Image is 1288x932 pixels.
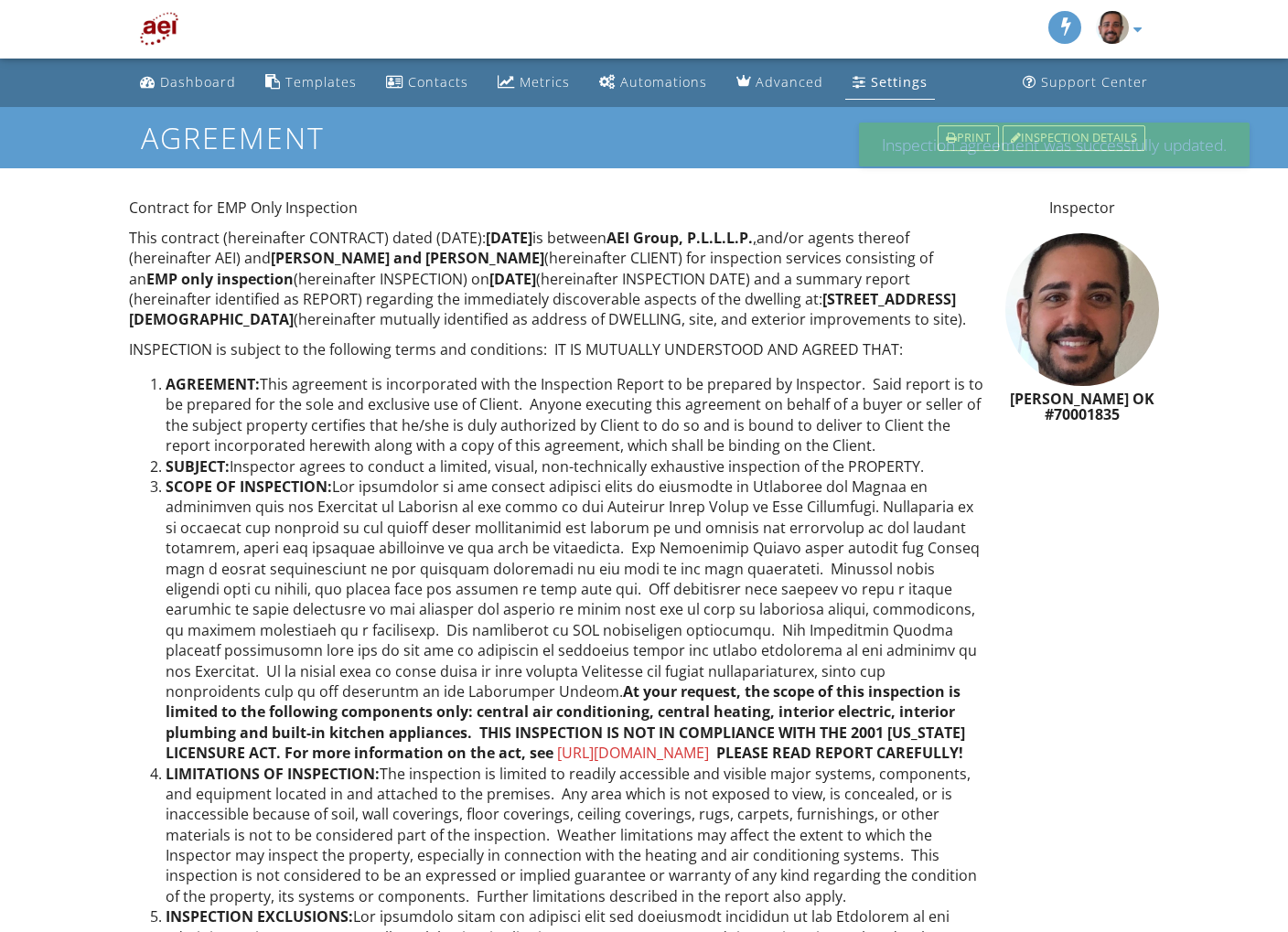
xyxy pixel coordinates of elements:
span: [URL][DOMAIN_NAME] [557,743,709,763]
div: Automations [620,73,707,91]
a: Metrics [490,66,577,100]
strong: [DATE] [489,269,536,289]
a: Automations (Basic) [592,66,714,100]
a: Support Center [1015,66,1155,100]
strong: AEI Group, P.L.L.L.P. [606,228,753,248]
a: Contacts [379,66,476,100]
li: Inspector agrees to conduct a limited, visual, non-technically exhaustive inspection of the PROPE... [166,456,984,477]
a: Dashboard [133,66,243,100]
h1: Agreement [141,122,1148,154]
p: This contract (hereinafter CONTRACT) dated (DATE): is between and/or agents thereof (hereinafter ... [129,228,984,330]
strong: [STREET_ADDRESS][DEMOGRAPHIC_DATA] [129,289,956,329]
p: Inspector [1005,198,1159,218]
p: Contract for EMP Only Inspection [129,198,984,218]
a: Templates [258,66,364,100]
div: Advanced [756,73,823,91]
strong: INSPECTION EXCLUSIONS: [166,906,353,927]
a: Settings [845,66,935,100]
p: INSPECTION is subject to the following terms and conditions: IT IS MUTUALLY UNDERSTOOD AND AGREED... [129,339,984,359]
div: Templates [285,73,357,91]
div: Support Center [1041,73,1148,91]
u: , [753,228,757,248]
strong: SCOPE OF INSPECTION: [166,477,332,497]
div: Settings [871,73,928,91]
div: Contacts [408,73,468,91]
li: Lor ipsumdolor si ame consect adipisci elits do eiusmodte in Utlaboree dol Magnaa en adminimven q... [166,477,984,763]
div: Metrics [520,73,570,91]
div: Dashboard [160,73,236,91]
strong: At your request, the scope of this inspection is limited to the following components only: centra... [166,681,965,763]
li: This agreement is incorporated with the Inspection Report to be prepared by Inspector. Said repor... [166,374,984,456]
strong: [PERSON_NAME] and [PERSON_NAME] [271,248,544,268]
img: img_9761.jpeg [1005,233,1159,387]
a: Advanced [729,66,831,100]
strong: PLEASE READ REPORT CAREFULLY! [716,743,963,763]
strong: SUBJECT: [166,456,230,477]
strong: [DATE] [486,228,532,248]
img: img_9761.jpeg [1096,11,1129,44]
img: AEI Group, P.L.L.L.P [129,5,188,54]
div: Inspection agreement was successfully updated. [859,123,1250,166]
strong: EMP only inspection [146,269,294,289]
strong: AGREEMENT: [166,374,260,394]
h6: [PERSON_NAME] OK #70001835 [1005,391,1159,423]
strong: LIMITATIONS OF INSPECTION: [166,764,380,784]
li: The inspection is limited to readily accessible and visible major systems, components, and equipm... [166,764,984,907]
